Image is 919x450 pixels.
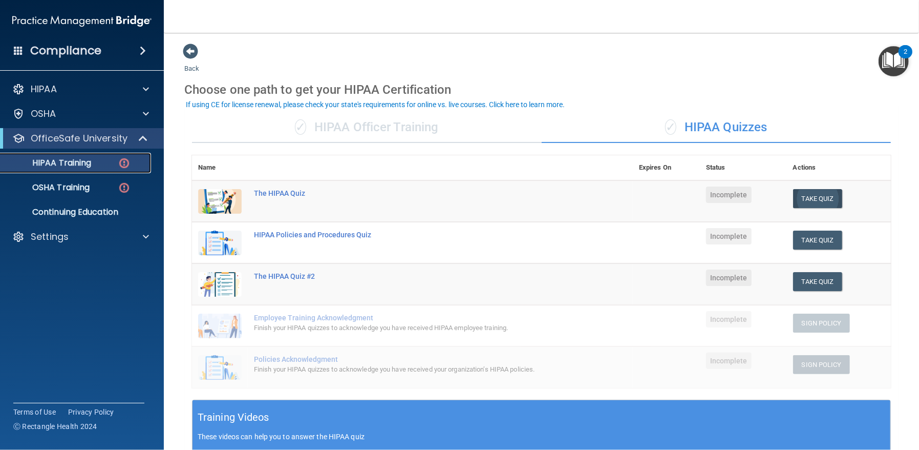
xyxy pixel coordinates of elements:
p: These videos can help you to answer the HIPAA quiz [198,433,885,441]
span: Ⓒ Rectangle Health 2024 [13,421,97,432]
span: Incomplete [706,187,752,203]
p: OSHA Training [7,182,90,193]
div: 2 [904,52,907,65]
p: OSHA [31,108,56,120]
div: The HIPAA Quiz #2 [254,272,582,280]
button: If using CE for license renewal, please check your state's requirements for online vs. live cours... [184,99,566,110]
th: Expires On [633,155,700,180]
a: OfficeSafe University [12,132,148,145]
p: HIPAA [31,83,57,95]
button: Take Quiz [793,231,842,250]
p: Continuing Education [7,207,146,217]
span: ✓ [295,119,306,135]
span: Incomplete [706,228,752,244]
div: HIPAA Officer Training [192,112,542,143]
div: Choose one path to get your HIPAA Certification [184,75,899,105]
a: Settings [12,231,149,243]
img: danger-circle.6113f641.png [118,157,131,170]
span: ✓ [665,119,676,135]
img: PMB logo [12,11,152,31]
div: The HIPAA Quiz [254,189,582,197]
div: Employee Training Acknowledgment [254,314,582,322]
span: Incomplete [706,311,752,328]
p: OfficeSafe University [31,132,127,145]
span: Incomplete [706,270,752,286]
div: Finish your HIPAA quizzes to acknowledge you have received HIPAA employee training. [254,322,582,334]
a: HIPAA [12,83,149,95]
div: Finish your HIPAA quizzes to acknowledge you have received your organization’s HIPAA policies. [254,363,582,376]
div: HIPAA Quizzes [542,112,891,143]
p: HIPAA Training [7,158,91,168]
a: Terms of Use [13,407,56,417]
span: Incomplete [706,353,752,369]
a: Back [184,52,199,72]
th: Actions [787,155,891,180]
th: Status [700,155,787,180]
th: Name [192,155,248,180]
button: Sign Policy [793,314,850,333]
a: Privacy Policy [68,407,114,417]
div: If using CE for license renewal, please check your state's requirements for online vs. live cours... [186,101,565,108]
button: Take Quiz [793,272,842,291]
div: HIPAA Policies and Procedures Quiz [254,231,582,239]
h4: Compliance [30,44,101,58]
button: Take Quiz [793,189,842,208]
p: Settings [31,231,69,243]
a: OSHA [12,108,149,120]
img: danger-circle.6113f641.png [118,181,131,194]
button: Open Resource Center, 2 new notifications [879,46,909,76]
button: Sign Policy [793,355,850,374]
h5: Training Videos [198,408,269,426]
div: Policies Acknowledgment [254,355,582,363]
